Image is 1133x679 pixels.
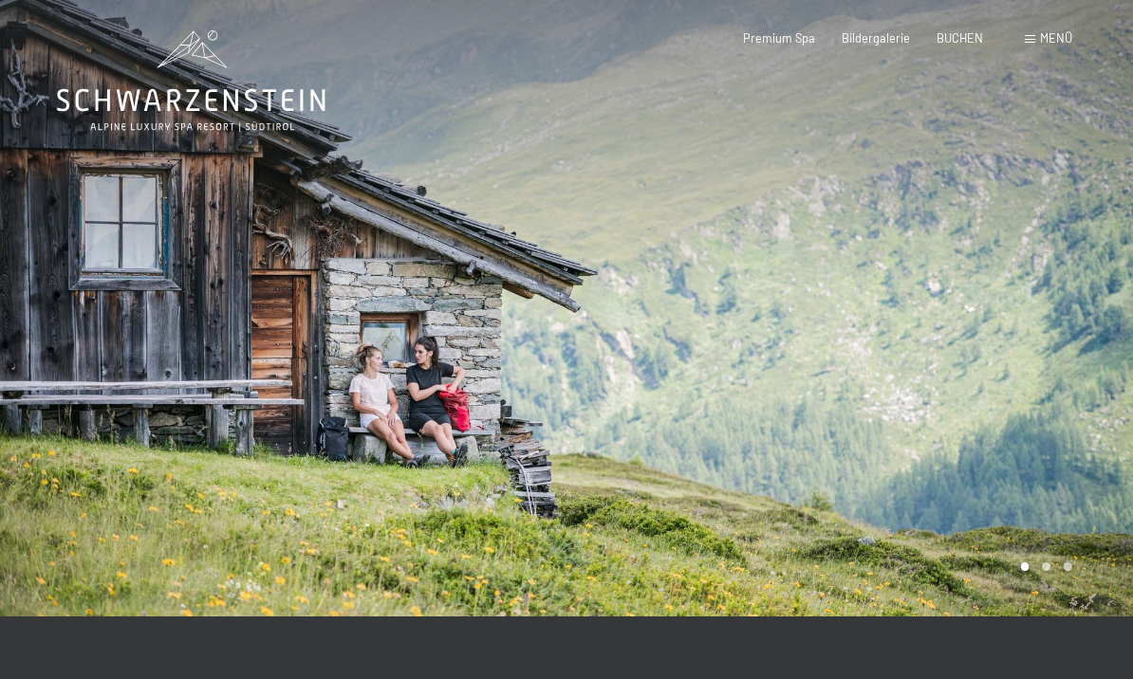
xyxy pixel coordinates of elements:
[1040,30,1072,46] span: Menü
[842,30,910,46] a: Bildergalerie
[743,30,815,46] a: Premium Spa
[1014,562,1072,571] div: Carousel Pagination
[1064,562,1072,571] div: Carousel Page 3
[1042,562,1050,571] div: Carousel Page 2
[937,30,983,46] a: BUCHEN
[1021,562,1030,571] div: Carousel Page 1 (Current Slide)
